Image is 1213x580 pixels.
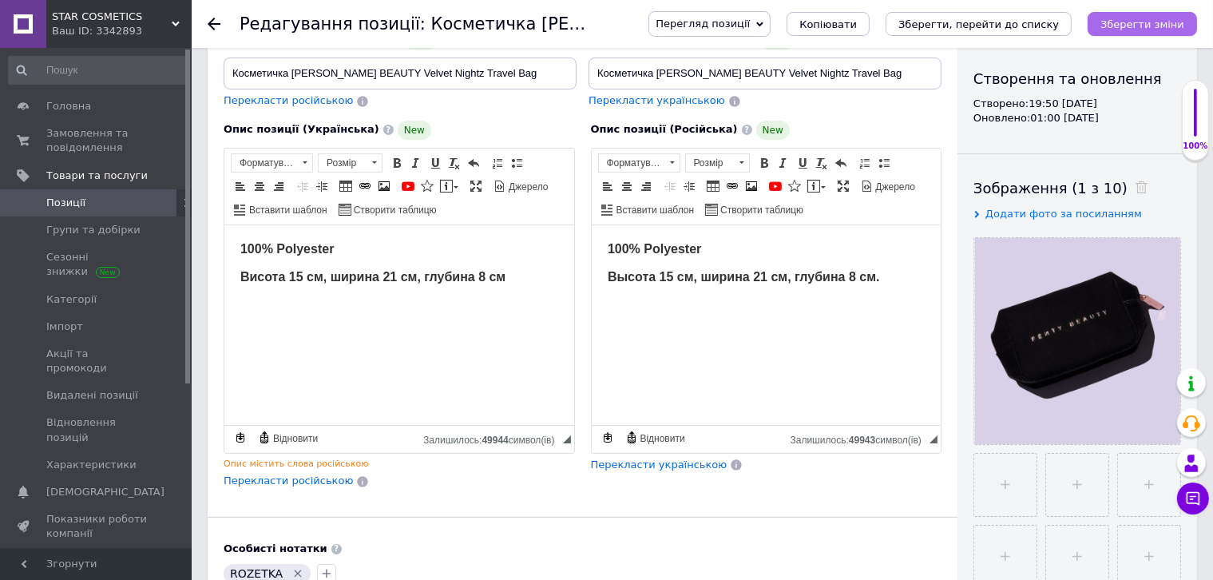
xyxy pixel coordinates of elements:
[767,177,784,195] a: Додати відео з YouTube
[592,225,941,425] iframe: Редактор, 48ACD2CD-8B1E-43A4-A940-64CF7B88C43E
[813,154,830,172] a: Видалити форматування
[637,177,655,195] a: По правому краю
[46,169,148,183] span: Товари та послуги
[351,204,437,217] span: Створити таблицю
[46,223,141,237] span: Групи та добірки
[232,154,297,172] span: Форматування
[591,123,738,135] span: Опис позиції (Російська)
[1100,18,1184,30] i: Зберегти зміни
[1088,12,1197,36] button: Зберегти зміни
[1182,80,1209,161] div: 100% Якість заповнення
[271,432,318,446] span: Відновити
[614,204,695,217] span: Вставити шаблон
[52,10,172,24] span: STAR COSMETICS
[618,177,636,195] a: По центру
[247,204,327,217] span: Вставити шаблон
[791,431,930,446] div: Кiлькiсть символiв
[319,154,367,172] span: Розмір
[46,196,85,210] span: Позиції
[723,177,741,195] a: Вставити/Редагувати посилання (Ctrl+L)
[482,435,508,446] span: 49944
[1177,483,1209,514] button: Чат з покупцем
[224,542,327,554] b: Особисті нотатки
[799,18,857,30] span: Копіювати
[589,58,941,89] input: Наприклад, H&M жіноча сукня зелена 38 розмір вечірня максі з блискітками
[787,12,870,36] button: Копіювати
[656,18,750,30] span: Перегляд позиції
[232,429,249,447] a: Зробити резервну копію зараз
[399,177,417,195] a: Додати відео з YouTube
[398,121,431,140] span: New
[251,177,268,195] a: По центру
[599,154,664,172] span: Форматування
[356,177,374,195] a: Вставити/Редагувати посилання (Ctrl+L)
[423,431,562,446] div: Кiлькiсть символiв
[232,177,249,195] a: По лівому краю
[224,94,353,106] span: Перекласти російською
[208,18,220,30] div: Повернутися назад
[407,154,425,172] a: Курсив (Ctrl+I)
[256,429,320,447] a: Відновити
[465,154,482,172] a: Повернути (Ctrl+Z)
[680,177,698,195] a: Збільшити відступ
[599,429,616,447] a: Зробити резервну копію зараз
[704,177,722,195] a: Таблиця
[685,153,750,173] a: Розмір
[743,177,760,195] a: Зображення
[46,347,148,375] span: Акції та промокоди
[46,485,165,499] span: [DEMOGRAPHIC_DATA]
[973,111,1181,125] div: Оновлено: 01:00 [DATE]
[508,154,525,172] a: Вставити/видалити маркований список
[388,154,406,172] a: Жирний (Ctrl+B)
[1183,141,1208,152] div: 100%
[858,177,918,195] a: Джерело
[46,99,91,113] span: Головна
[875,154,893,172] a: Вставити/видалити маркований список
[46,292,97,307] span: Категорії
[775,154,792,172] a: Курсив (Ctrl+I)
[898,18,1059,30] i: Зберегти, перейти до списку
[294,177,311,195] a: Зменшити відступ
[336,201,439,218] a: Створити таблицю
[291,567,304,580] svg: Видалити мітку
[418,177,436,195] a: Вставити іконку
[786,177,803,195] a: Вставити іконку
[46,250,148,279] span: Сезонні знижки
[46,320,83,334] span: Імпорт
[755,154,773,172] a: Жирний (Ctrl+B)
[930,435,937,443] span: Потягніть для зміни розмірів
[985,208,1142,220] span: Додати фото за посиланням
[46,458,137,472] span: Характеристики
[467,177,485,195] a: Максимізувати
[313,177,331,195] a: Збільшити відступ
[232,201,330,218] a: Вставити шаблон
[224,58,577,89] input: Наприклад, H&M жіноча сукня зелена 38 розмір вечірня максі з блискітками
[46,126,148,155] span: Замовлення та повідомлення
[46,512,148,541] span: Показники роботи компанії
[661,177,679,195] a: Зменшити відступ
[973,97,1181,111] div: Створено: 19:50 [DATE]
[563,435,571,443] span: Потягніть для зміни розмірів
[337,177,355,195] a: Таблиця
[703,201,806,218] a: Створити таблицю
[599,177,616,195] a: По лівому краю
[8,56,188,85] input: Пошук
[805,177,828,195] a: Вставити повідомлення
[224,475,353,487] span: Перекласти російською
[874,181,916,194] span: Джерело
[849,435,875,446] span: 49943
[375,177,393,195] a: Зображення
[834,177,852,195] a: Максимізувати
[599,201,697,218] a: Вставити шаблон
[832,154,850,172] a: Повернути (Ctrl+Z)
[446,154,463,172] a: Видалити форматування
[973,69,1181,89] div: Створення та оновлення
[270,177,287,195] a: По правому краю
[489,154,506,172] a: Вставити/видалити нумерований список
